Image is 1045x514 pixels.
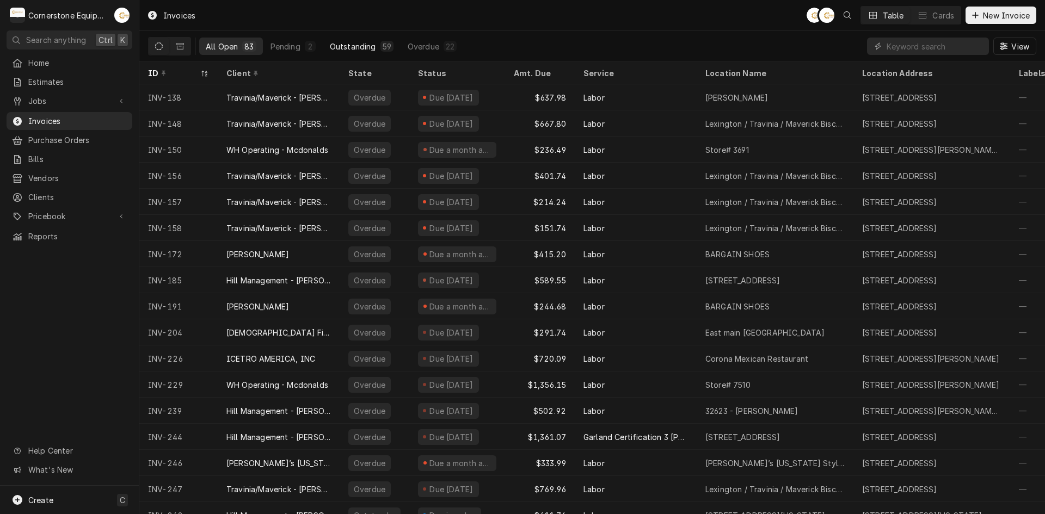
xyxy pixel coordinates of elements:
input: Keyword search [887,38,983,55]
div: $333.99 [505,450,575,476]
div: Corona Mexican Restaurant [705,353,808,364]
div: Amt. Due [514,67,564,79]
div: $667.80 [505,110,575,137]
div: Overdue [353,431,386,443]
div: [STREET_ADDRESS] [862,431,937,443]
div: Cornerstone Equipment Repair, LLC's Avatar [10,8,25,23]
span: C [120,494,125,506]
div: Outstanding [330,41,376,52]
div: Cards [932,10,954,21]
div: Overdue [353,301,386,312]
div: $214.24 [505,189,575,215]
div: Due [DATE] [428,170,475,182]
a: Home [7,54,132,72]
div: [STREET_ADDRESS] [705,275,780,286]
div: Due a month ago [428,144,492,156]
div: AB [807,8,822,23]
div: Overdue [353,353,386,364]
div: Labor [583,118,605,129]
div: $291.74 [505,319,575,345]
div: Due [DATE] [428,92,475,103]
div: $244.68 [505,293,575,319]
div: INV-157 [139,189,218,215]
div: Lexington / Travinia / Maverick Biscuit [705,170,845,182]
div: [STREET_ADDRESS] [862,301,937,312]
div: Labor [583,457,605,469]
span: Pricebook [28,210,110,222]
div: Due [DATE] [428,484,475,495]
div: Due [DATE] [428,196,475,208]
div: [PERSON_NAME] [226,249,289,260]
span: Invoices [28,115,127,127]
div: $502.92 [505,398,575,424]
div: State [348,67,401,79]
a: Reports [7,227,132,245]
div: Labor [583,196,605,208]
div: INV-239 [139,398,218,424]
div: Lexington / Travinia / Maverick Biscuit [705,118,845,129]
div: Overdue [353,249,386,260]
div: [STREET_ADDRESS][PERSON_NAME][PERSON_NAME] [862,405,1001,417]
div: ID [148,67,198,79]
div: Labor [583,144,605,156]
div: Due a month ago [428,249,492,260]
div: [STREET_ADDRESS] [862,92,937,103]
a: Invoices [7,112,132,130]
div: INV-172 [139,241,218,267]
div: [STREET_ADDRESS] [862,222,937,234]
div: 83 [244,41,254,52]
div: Labor [583,275,605,286]
span: Ctrl [99,34,113,46]
div: $415.20 [505,241,575,267]
div: Due a month ago [428,457,492,469]
div: Andrew Buigues's Avatar [819,8,834,23]
div: BARGAIN SHOES [705,301,770,312]
div: Overdue [353,457,386,469]
div: INV-158 [139,215,218,241]
div: Status [418,67,494,79]
span: Create [28,496,53,505]
div: [PERSON_NAME] [226,301,289,312]
div: Store# 3691 [705,144,749,156]
div: 22 [446,41,454,52]
div: Overdue [353,170,386,182]
div: [DEMOGRAPHIC_DATA] Fil A [226,327,331,338]
div: Travinia/Maverick - [PERSON_NAME] [226,118,331,129]
div: [STREET_ADDRESS] [705,431,780,443]
div: Service [583,67,686,79]
div: [PERSON_NAME] [705,92,768,103]
div: $589.55 [505,267,575,293]
div: Travinia/Maverick - [PERSON_NAME] [226,484,331,495]
div: Lexington / Travinia / Maverick Biscuit [705,222,845,234]
span: Search anything [26,34,86,46]
div: All Open [206,41,238,52]
div: Due [DATE] [428,379,475,391]
div: Overdue [353,144,386,156]
div: Labor [583,92,605,103]
div: Due a month ago [428,301,492,312]
div: Location Name [705,67,843,79]
div: Pending [271,41,300,52]
div: Due [DATE] [428,431,475,443]
a: Vendors [7,169,132,187]
div: Labor [583,301,605,312]
div: Due [DATE] [428,327,475,338]
div: WH Operating - Mcdonalds [226,144,328,156]
div: Travinia/Maverick - [PERSON_NAME] [226,170,331,182]
div: Andrew Buigues's Avatar [807,8,822,23]
div: Lexington / Travinia / Maverick Biscuit [705,196,845,208]
div: Client [226,67,329,79]
div: Hill Management - [PERSON_NAME] [226,275,331,286]
div: Overdue [353,379,386,391]
div: [STREET_ADDRESS] [862,327,937,338]
div: Lexington / Travinia / Maverick Biscuit [705,484,845,495]
div: [STREET_ADDRESS][PERSON_NAME][PERSON_NAME] [862,144,1001,156]
div: Labor [583,222,605,234]
button: View [993,38,1036,55]
a: Go to Pricebook [7,207,132,225]
div: INV-229 [139,371,218,398]
div: BARGAIN SHOES [705,249,770,260]
span: Reports [28,231,127,242]
div: [STREET_ADDRESS] [862,457,937,469]
div: Overdue [353,92,386,103]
